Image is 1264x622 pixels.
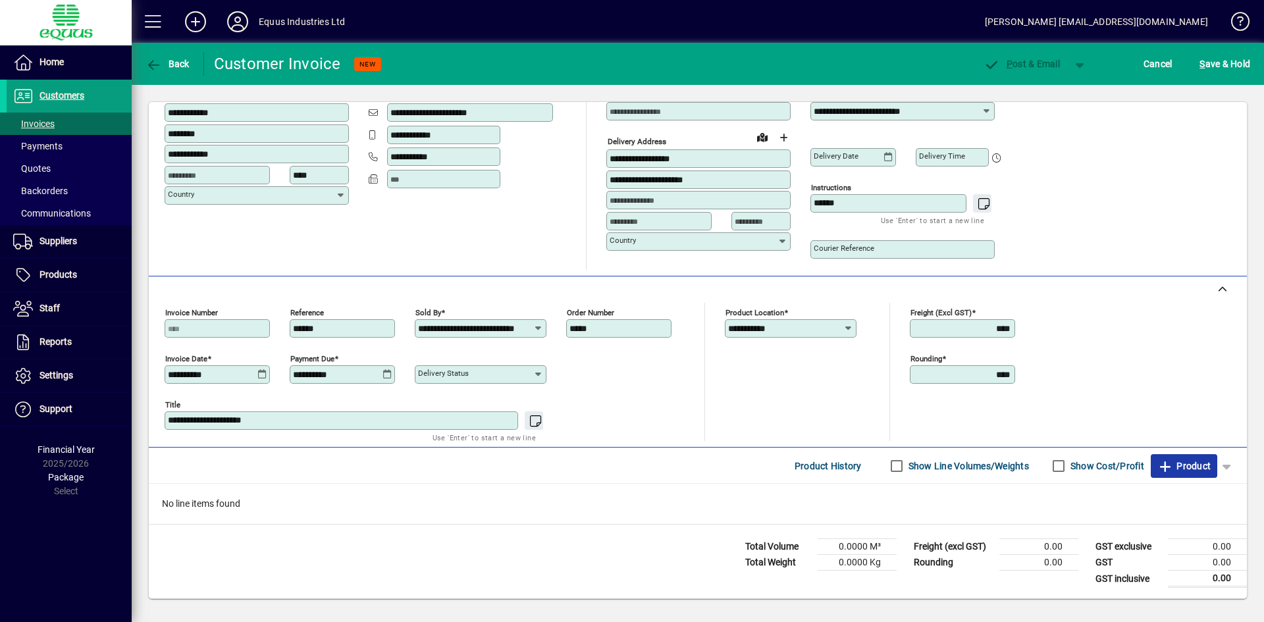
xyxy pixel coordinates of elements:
span: Invoices [13,118,55,129]
span: ave & Hold [1199,53,1250,74]
span: Support [39,403,72,414]
span: Product [1157,455,1211,477]
a: Products [7,259,132,292]
a: Backorders [7,180,132,202]
a: Invoices [7,113,132,135]
td: 0.0000 Kg [818,555,897,571]
a: Staff [7,292,132,325]
div: Equus Industries Ltd [259,11,346,32]
a: Suppliers [7,225,132,258]
mat-label: Reference [290,308,324,317]
mat-hint: Use 'Enter' to start a new line [433,430,536,445]
a: Support [7,393,132,426]
a: Quotes [7,157,132,180]
label: Show Line Volumes/Weights [906,459,1029,473]
mat-hint: Use 'Enter' to start a new line [881,213,984,228]
td: 0.00 [1168,539,1247,555]
button: Product History [789,454,867,478]
mat-label: Sold by [415,308,441,317]
span: Product History [795,455,862,477]
span: S [1199,59,1205,69]
mat-label: Delivery status [418,369,469,378]
span: Backorders [13,186,68,196]
a: Knowledge Base [1221,3,1248,45]
td: Rounding [907,555,999,571]
button: Copy to Delivery address [331,81,352,102]
span: Staff [39,303,60,313]
mat-label: Title [165,400,180,409]
mat-label: Delivery date [814,151,858,161]
mat-label: Rounding [910,354,942,363]
app-page-header-button: Back [132,52,204,76]
td: 0.00 [999,539,1078,555]
button: Save & Hold [1196,52,1253,76]
mat-label: Freight (excl GST) [910,308,972,317]
a: Payments [7,135,132,157]
a: Settings [7,359,132,392]
button: Profile [217,10,259,34]
div: [PERSON_NAME] [EMAIL_ADDRESS][DOMAIN_NAME] [985,11,1208,32]
span: Cancel [1144,53,1172,74]
button: Add [174,10,217,34]
a: Communications [7,202,132,224]
td: GST inclusive [1089,571,1168,587]
button: Back [142,52,193,76]
span: NEW [359,60,376,68]
a: Reports [7,326,132,359]
mat-label: Invoice date [165,354,207,363]
span: Products [39,269,77,280]
td: 0.00 [1168,555,1247,571]
td: 0.00 [999,555,1078,571]
span: P [1007,59,1013,69]
span: Communications [13,208,91,219]
button: Post & Email [977,52,1066,76]
span: Back [145,59,190,69]
mat-label: Country [610,236,636,245]
button: Cancel [1140,52,1176,76]
span: Customers [39,90,84,101]
button: Product [1151,454,1217,478]
td: Freight (excl GST) [907,539,999,555]
a: Home [7,46,132,79]
mat-label: Instructions [811,183,851,192]
label: Show Cost/Profit [1068,459,1144,473]
mat-label: Invoice number [165,308,218,317]
a: View on map [752,126,773,147]
span: ost & Email [984,59,1060,69]
span: Quotes [13,163,51,174]
span: Home [39,57,64,67]
mat-label: Delivery time [919,151,965,161]
td: Total Volume [739,539,818,555]
td: Total Weight [739,555,818,571]
span: Settings [39,370,73,380]
mat-label: Courier Reference [814,244,874,253]
td: 0.00 [1168,571,1247,587]
mat-label: Country [168,190,194,199]
span: Package [48,472,84,482]
div: No line items found [149,484,1247,524]
button: Choose address [773,127,794,148]
span: Financial Year [38,444,95,455]
td: GST exclusive [1089,539,1168,555]
span: Suppliers [39,236,77,246]
td: GST [1089,555,1168,571]
td: 0.0000 M³ [818,539,897,555]
span: Payments [13,141,63,151]
div: Customer Invoice [214,53,341,74]
mat-label: Product location [725,308,784,317]
span: Reports [39,336,72,347]
mat-label: Payment due [290,354,334,363]
mat-label: Order number [567,308,614,317]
